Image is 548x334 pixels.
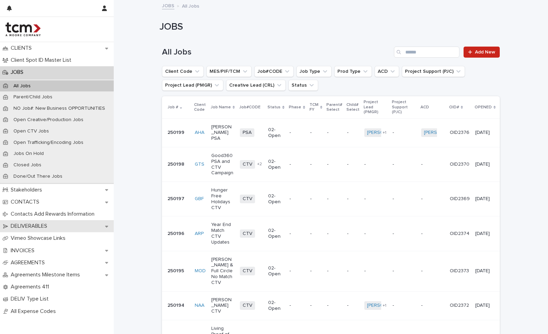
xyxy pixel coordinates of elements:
[288,80,318,91] button: Status
[240,195,255,203] span: CTV
[268,265,284,277] p: 02-Open
[240,229,255,238] span: CTV
[475,104,492,111] p: OPENED
[206,66,252,77] button: MES/PIF/TCM
[211,297,234,314] p: [PERSON_NAME] CTV
[8,151,49,157] p: Jobs On Hold
[8,187,48,193] p: Stakeholders
[195,161,204,167] a: GTS
[268,193,284,205] p: 02-Open
[8,45,37,51] p: CLIENTS
[240,267,255,275] span: CTV
[160,21,497,33] h1: JOBS
[8,308,61,315] p: All Expense Codes
[475,161,495,167] p: [DATE]
[347,130,359,136] p: -
[475,130,495,136] p: [DATE]
[162,80,223,91] button: Project Lead (PMGR)
[240,301,255,310] span: CTV
[392,98,416,116] p: Project Support (PJC)
[268,127,284,139] p: 02-Open
[8,174,68,179] p: Done/Out There Jobs
[8,57,77,63] p: Client Spot ID Master List
[421,231,444,237] p: -
[162,47,391,57] h1: All Jobs
[310,161,322,167] p: -
[8,247,40,254] p: INVOICES
[424,130,473,136] a: [PERSON_NAME]-TCM
[393,161,416,167] p: -
[421,268,444,274] p: -
[226,80,286,91] button: Creative Lead (CRL)
[8,162,47,168] p: Closed Jobs
[268,159,284,170] p: 02-Open
[162,66,204,77] button: Client Code
[347,161,359,167] p: -
[162,147,531,181] tr: 250198GTS Good360 PSA and CTV CampaignCTV+202-Open-------OID2370[DATE]-
[8,211,100,217] p: Contacts Add Rewards Information
[310,231,322,237] p: -
[449,104,459,111] p: OID#
[450,196,470,202] p: OID2369
[327,130,342,136] p: -
[450,303,470,308] p: OID2372
[162,216,531,251] tr: 250196ARP Year End Match CTV UpdatesCTV02-Open-------OID2374[DATE]-
[364,196,387,202] p: -
[289,104,301,111] p: Phase
[162,1,174,9] a: JOBS
[375,66,399,77] button: ACD
[168,130,189,136] p: 250199
[8,83,36,89] p: All Jobs
[195,130,204,136] a: AHA
[364,268,387,274] p: -
[347,303,359,308] p: -
[394,47,459,58] input: Search
[367,303,416,308] a: [PERSON_NAME]-TCM
[8,140,89,146] p: Open Trafficking/Encoding Jobs
[8,199,45,205] p: CONTACTS
[240,128,254,137] span: PSA
[347,196,359,202] p: -
[450,231,470,237] p: OID2374
[346,101,359,114] p: Child# Select
[211,257,234,286] p: [PERSON_NAME] & Full Circle No Match CTV
[393,231,416,237] p: -
[162,291,531,320] tr: 250194NAA [PERSON_NAME] CTVCTV02-Open----[PERSON_NAME]-TCM +1--OID2372[DATE]-
[296,66,332,77] button: Job Type
[290,130,304,136] p: -
[290,268,304,274] p: -
[6,22,41,36] img: 4hMmSqQkux38exxPVZHQ
[393,268,416,274] p: -
[182,2,199,9] p: All Jobs
[327,268,342,274] p: -
[8,272,85,278] p: Agreements Milestone Items
[211,187,234,210] p: Hunger Free Holidays CTV
[8,296,54,302] p: DELIV Type List
[347,268,359,274] p: -
[211,222,234,245] p: Year End Match CTV Updates
[310,196,322,202] p: -
[195,303,204,308] a: NAA
[8,259,50,266] p: AGREEMENTS
[475,196,495,202] p: [DATE]
[168,268,189,274] p: 250195
[310,303,322,308] p: -
[402,66,465,77] button: Project Support (PJC)
[168,161,189,167] p: 250198
[8,69,29,76] p: JOBS
[364,231,387,237] p: -
[475,268,495,274] p: [DATE]
[8,223,53,229] p: DELIVERABLES
[8,128,54,134] p: Open CTV Jobs
[327,161,342,167] p: -
[327,231,342,237] p: -
[364,161,387,167] p: -
[450,161,470,167] p: OID2370
[268,228,284,239] p: 02-Open
[8,94,58,100] p: Parent/Child Jobs
[267,104,281,111] p: Status
[194,101,206,114] p: Client Code
[168,196,189,202] p: 250197
[240,160,255,169] span: CTV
